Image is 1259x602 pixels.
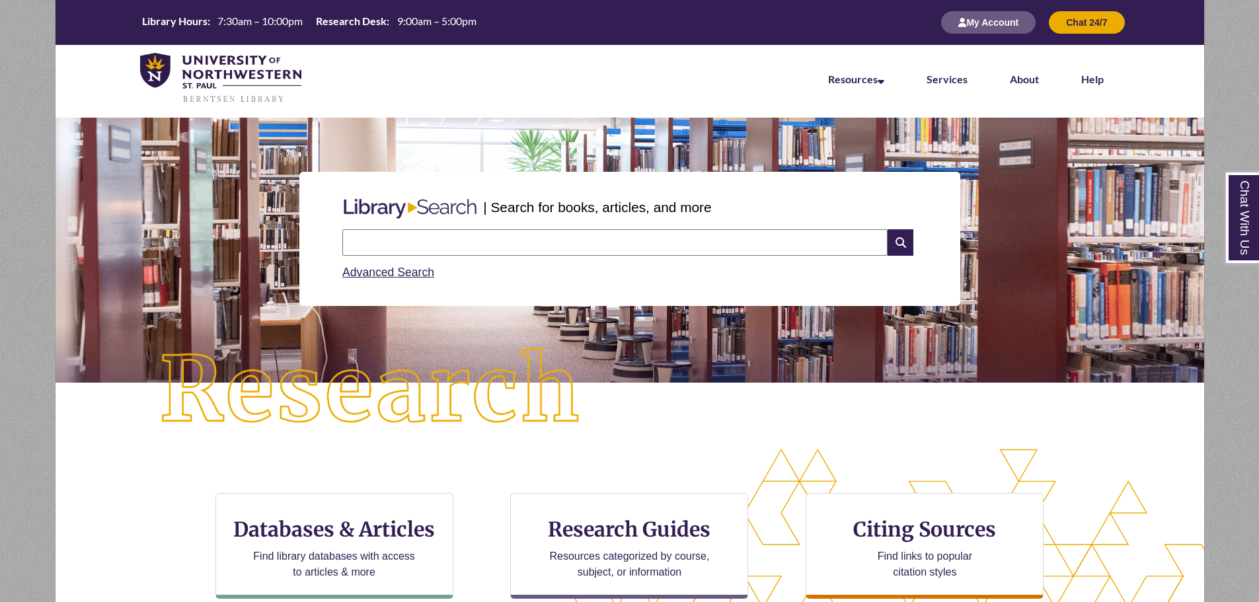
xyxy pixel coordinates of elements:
a: Citing Sources Find links to popular citation styles [806,493,1044,599]
button: My Account [941,11,1036,34]
a: Hours Today [137,14,482,32]
span: 9:00am – 5:00pm [397,15,477,27]
p: Find library databases with access to articles & more [248,548,420,580]
img: Libary Search [337,194,483,224]
a: Chat 24/7 [1049,17,1124,28]
a: My Account [941,17,1036,28]
a: About [1010,73,1039,85]
a: Resources [828,73,884,85]
table: Hours Today [137,14,482,30]
a: Services [927,73,968,85]
h3: Research Guides [521,517,737,542]
a: Databases & Articles Find library databases with access to articles & more [215,493,453,599]
p: | Search for books, articles, and more [483,197,711,217]
i: Search [888,229,913,256]
a: Advanced Search [342,266,434,279]
h3: Databases & Articles [227,517,442,542]
th: Library Hours: [137,14,212,28]
p: Resources categorized by course, subject, or information [543,548,716,580]
button: Chat 24/7 [1049,11,1124,34]
img: Research [112,301,629,480]
img: UNWSP Library Logo [140,53,302,104]
p: Find links to popular citation styles [860,548,989,580]
th: Research Desk: [311,14,391,28]
span: 7:30am – 10:00pm [217,15,303,27]
a: Research Guides Resources categorized by course, subject, or information [510,493,748,599]
a: Help [1081,73,1104,85]
h3: Citing Sources [845,517,1006,542]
